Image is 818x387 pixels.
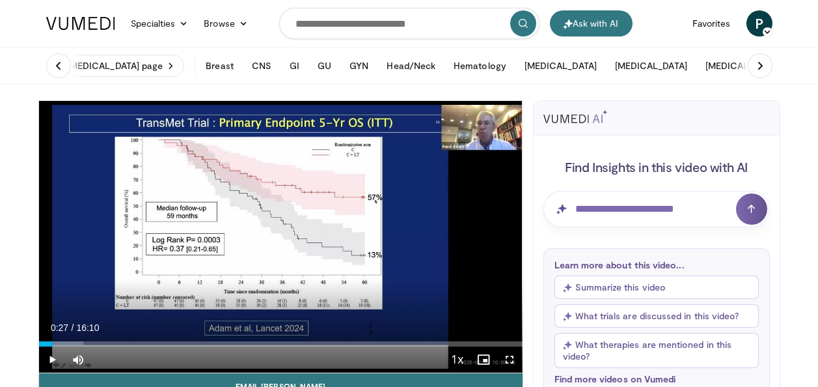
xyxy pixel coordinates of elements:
button: GYN [342,53,376,79]
button: Play [39,347,65,373]
button: GI [282,53,307,79]
button: Summarize this video [554,276,759,299]
button: Mute [65,347,91,373]
button: CNS [244,53,279,79]
span: 16:10 [76,322,99,333]
video-js: Video Player [39,101,523,373]
img: vumedi-ai-logo.svg [543,110,607,123]
p: Find more videos on Vumedi [554,373,759,384]
button: Head/Neck [379,53,443,79]
a: Visit [MEDICAL_DATA] page [38,55,185,77]
img: VuMedi Logo [46,17,115,30]
button: Fullscreen [497,347,523,373]
button: Ask with AI [550,10,633,36]
button: Hematology [446,53,514,79]
button: GU [310,53,339,79]
a: Browse [196,10,256,36]
button: Breast [198,53,241,79]
p: Learn more about this video... [554,259,759,270]
button: What trials are discussed in this video? [554,304,759,328]
button: What therapies are mentioned in this video? [554,333,759,368]
button: Enable picture-in-picture mode [470,347,497,373]
button: [MEDICAL_DATA] [607,53,695,79]
h4: Find Insights in this video with AI [543,158,770,175]
input: Question for AI [543,191,770,227]
button: [MEDICAL_DATA] [698,53,785,79]
button: [MEDICAL_DATA] [517,53,605,79]
input: Search topics, interventions [279,8,539,39]
span: / [72,322,74,333]
div: Progress Bar [39,341,523,347]
button: Playback Rate [444,347,470,373]
a: P [746,10,772,36]
span: 0:27 [51,322,68,333]
a: Specialties [123,10,197,36]
a: Favorites [685,10,739,36]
